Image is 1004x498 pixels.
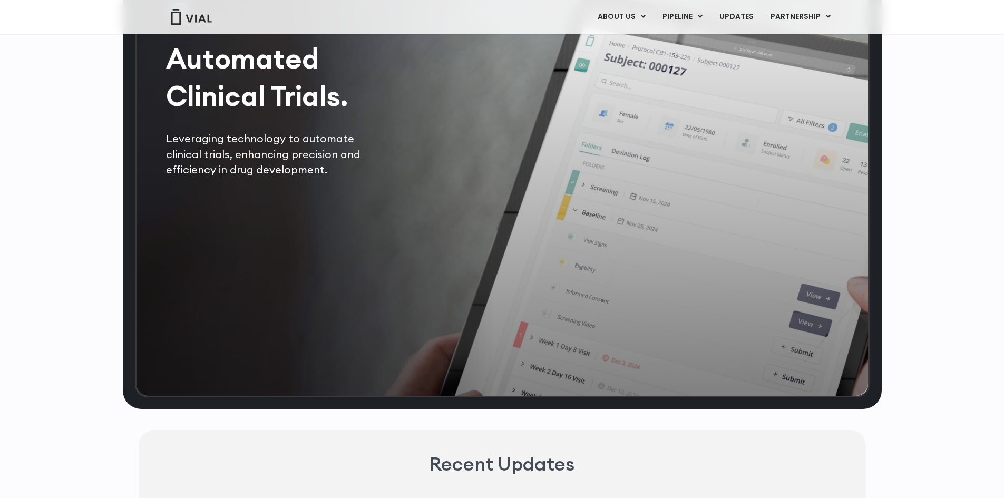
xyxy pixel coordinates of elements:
[166,131,386,177] p: Leveraging technology to automate clinical trials, enhancing precision and efficiency in drug dev...
[589,8,654,26] a: ABOUT USMenu Toggle
[711,8,762,26] a: UPDATES
[170,9,212,25] img: Vial Logo
[430,451,574,477] h2: Recent Updates
[654,8,710,26] a: PIPELINEMenu Toggle
[166,40,386,115] h2: Automated Clinical Trials.
[762,8,839,26] a: PARTNERSHIPMenu Toggle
